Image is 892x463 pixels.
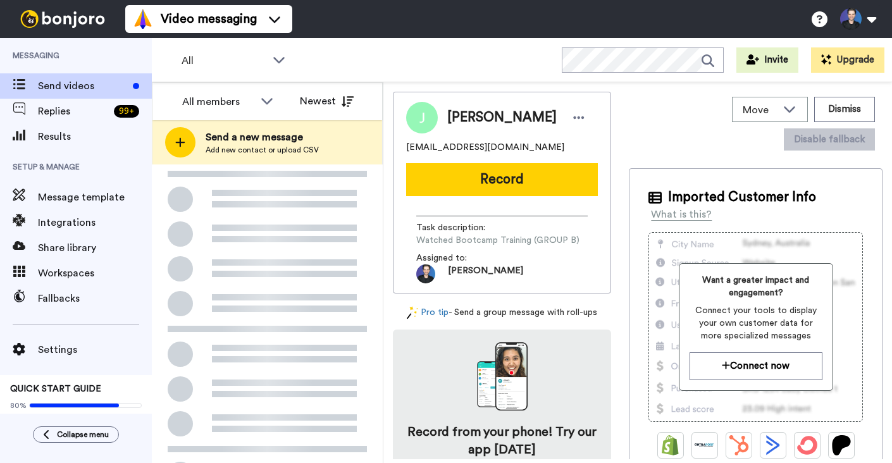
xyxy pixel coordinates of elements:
span: Send a new message [206,130,319,145]
img: Ontraport [695,435,715,455]
span: Results [38,129,152,144]
div: 99 + [114,105,139,118]
span: Connect your tools to display your own customer data for more specialized messages [690,304,822,342]
img: Hubspot [729,435,749,455]
span: Task description : [416,221,505,234]
span: All [182,53,266,68]
span: Send yourself a test [10,413,142,423]
span: Workspaces [38,266,152,281]
div: - Send a group message with roll-ups [393,306,611,319]
span: Watched Bootcamp Training (GROUP B) [416,234,579,247]
button: Newest [290,89,363,114]
span: Assigned to: [416,252,505,264]
button: Upgrade [811,47,884,73]
span: Imported Customer Info [668,188,816,207]
span: [EMAIL_ADDRESS][DOMAIN_NAME] [406,141,564,154]
img: 6be86ef7-c569-4fce-93cb-afb5ceb4fafb-1583875477.jpg [416,264,435,283]
span: Share library [38,240,152,256]
img: ConvertKit [797,435,817,455]
span: [PERSON_NAME] [448,264,523,283]
img: download [477,342,528,411]
button: Invite [736,47,798,73]
button: Dismiss [814,97,875,122]
span: Want a greater impact and engagement? [690,274,822,299]
img: Shopify [660,435,681,455]
span: Collapse menu [57,429,109,440]
div: What is this? [651,207,712,222]
img: Image of Joshua [406,102,438,133]
img: ActiveCampaign [763,435,783,455]
span: Add new contact or upload CSV [206,145,319,155]
span: QUICK START GUIDE [10,385,101,393]
button: Record [406,163,598,196]
button: Disable fallback [784,128,875,151]
img: magic-wand.svg [407,306,418,319]
span: Video messaging [161,10,257,28]
span: Integrations [38,215,152,230]
h4: Record from your phone! Try our app [DATE] [406,423,598,459]
span: Replies [38,104,109,119]
span: Settings [38,342,152,357]
button: Connect now [690,352,822,380]
img: Patreon [831,435,852,455]
a: Pro tip [407,306,449,319]
button: Collapse menu [33,426,119,443]
span: Send videos [38,78,128,94]
span: 80% [10,400,27,411]
span: Move [743,102,777,118]
span: [PERSON_NAME] [447,108,557,127]
img: bj-logo-header-white.svg [15,10,110,28]
span: Fallbacks [38,291,152,306]
div: All members [182,94,254,109]
img: vm-color.svg [133,9,153,29]
span: Message template [38,190,152,205]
